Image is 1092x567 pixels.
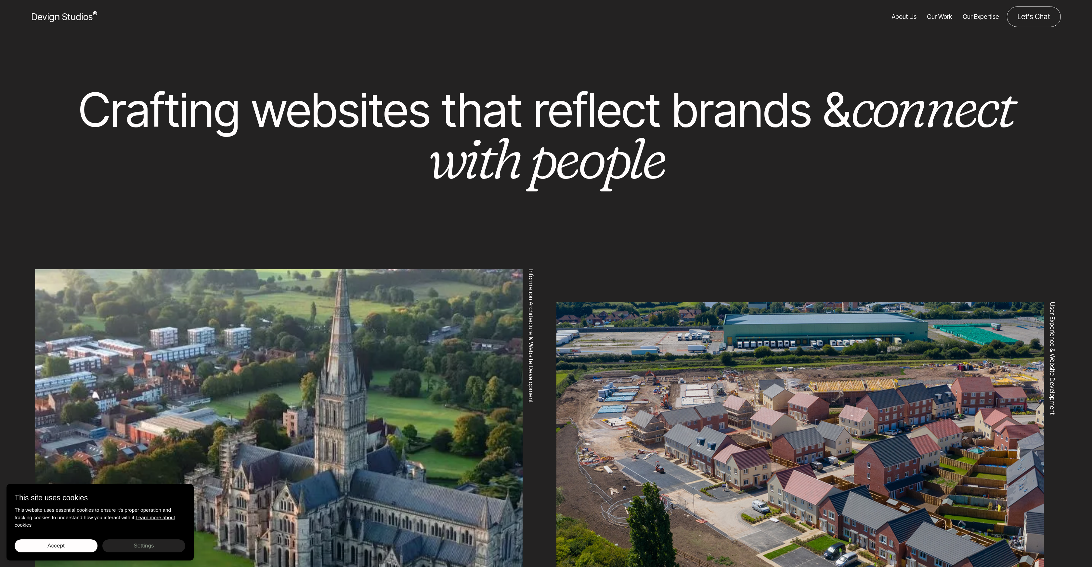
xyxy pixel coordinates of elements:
a: Our Expertise [963,7,999,27]
p: This website uses essential cookies to ensure it's proper operation and tracking cookies to under... [15,506,186,529]
a: Devign Studios® Homepage [31,10,97,24]
span: Information Architecture & Website Development [526,269,536,403]
p: This site uses cookies [15,492,186,504]
a: Our Work [927,7,952,27]
span: Settings [134,542,154,549]
button: Settings [102,539,185,552]
sup: ® [93,10,97,18]
em: connect with people [428,72,1014,192]
span: Devign Studios [31,11,97,22]
h1: Crafting websites that reflect brands & [79,84,1014,187]
a: Contact us about your project [1007,7,1061,27]
span: User Experience & Website Development [1047,302,1057,415]
span: Accept [47,542,65,549]
button: Accept [15,539,97,552]
a: About Us [892,7,916,27]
